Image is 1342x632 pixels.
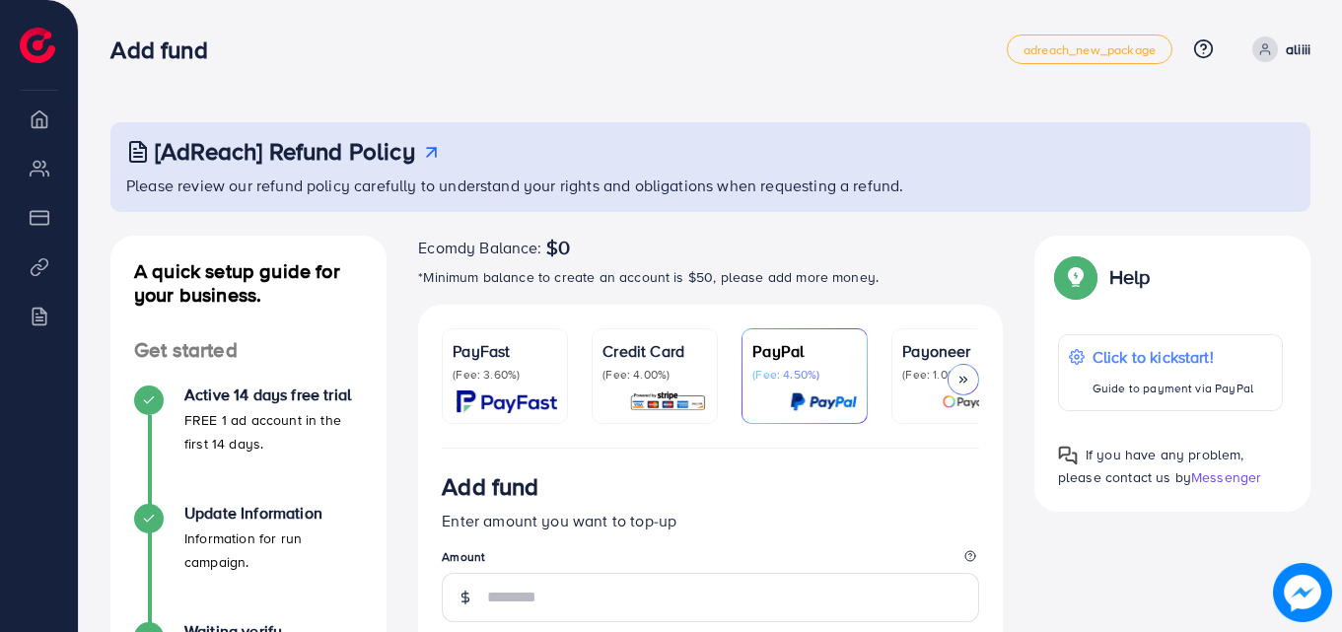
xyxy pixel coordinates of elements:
[110,504,387,622] li: Update Information
[629,390,707,413] img: card
[126,174,1299,197] p: Please review our refund policy carefully to understand your rights and obligations when requesti...
[902,367,1007,383] p: (Fee: 1.00%)
[1286,37,1310,61] p: aliiii
[110,338,387,363] h4: Get started
[1024,43,1156,56] span: adreach_new_package
[442,472,538,501] h3: Add fund
[453,339,557,363] p: PayFast
[1109,265,1151,289] p: Help
[1274,564,1331,621] img: image
[155,137,415,166] h3: [AdReach] Refund Policy
[1058,445,1244,487] span: If you have any problem, please contact us by
[110,35,223,64] h3: Add fund
[453,367,557,383] p: (Fee: 3.60%)
[1058,259,1094,295] img: Popup guide
[1058,446,1078,465] img: Popup guide
[418,236,541,259] span: Ecomdy Balance:
[602,367,707,383] p: (Fee: 4.00%)
[752,339,857,363] p: PayPal
[418,265,1003,289] p: *Minimum balance to create an account is $50, please add more money.
[546,236,570,259] span: $0
[442,548,979,573] legend: Amount
[942,390,1007,413] img: card
[1191,467,1261,487] span: Messenger
[20,28,55,63] img: logo
[752,367,857,383] p: (Fee: 4.50%)
[1093,377,1253,400] p: Guide to payment via PayPal
[184,408,363,456] p: FREE 1 ad account in the first 14 days.
[1093,345,1253,369] p: Click to kickstart!
[442,509,979,532] p: Enter amount you want to top-up
[1007,35,1172,64] a: adreach_new_package
[790,390,857,413] img: card
[110,259,387,307] h4: A quick setup guide for your business.
[184,504,363,523] h4: Update Information
[110,386,387,504] li: Active 14 days free trial
[184,386,363,404] h4: Active 14 days free trial
[184,527,363,574] p: Information for run campaign.
[1244,36,1310,62] a: aliiii
[602,339,707,363] p: Credit Card
[457,390,557,413] img: card
[902,339,1007,363] p: Payoneer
